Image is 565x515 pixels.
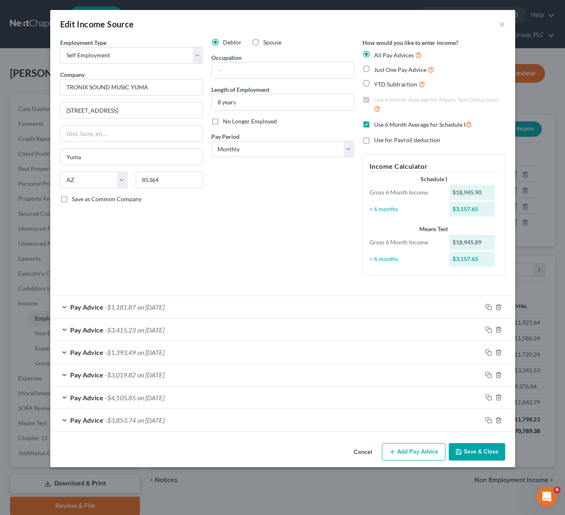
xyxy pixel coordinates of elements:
[347,444,379,461] button: Cancel
[382,443,445,461] button: Add Pay Advice
[554,487,560,493] span: 6
[105,303,136,311] span: -$1,181.87
[70,348,103,356] span: Pay Advice
[374,81,417,88] span: YTD Subtraction
[70,416,103,424] span: Pay Advice
[369,161,498,172] h5: Income Calculator
[105,326,136,334] span: -$3,415.23
[60,18,134,30] div: Edit Income Source
[105,348,136,356] span: -$1,393.49
[499,19,505,29] button: ×
[60,71,85,78] span: Company
[537,487,557,507] iframe: Intercom live chat
[374,52,414,59] span: All Pay Advices
[449,185,495,200] div: $18,945.90
[211,133,240,140] span: Pay Period
[212,94,354,110] input: ex: 2 years
[374,66,426,73] span: Just One Pay Advice
[60,39,106,46] span: Employment Type
[60,79,203,96] input: Search company by name...
[137,371,164,379] span: on [DATE]
[70,371,103,379] span: Pay Advice
[449,235,495,250] div: $18,945.89
[137,303,164,311] span: on [DATE]
[137,348,164,356] span: on [DATE]
[72,195,142,202] span: Save as Common Company
[61,149,203,165] input: Enter city...
[223,39,242,46] span: Debtor
[374,136,440,143] span: Use for Payroll deduction
[137,416,164,424] span: on [DATE]
[105,371,136,379] span: -$3,019.82
[374,96,499,103] span: Use 6 Month Average for Means Test Deductions
[223,118,277,125] span: No Longer Employed
[263,39,281,46] span: Spouse
[449,251,495,266] div: $3,157.65
[105,416,136,424] span: -$3,853.74
[61,103,203,118] input: Enter address...
[212,62,354,78] input: --
[70,326,103,334] span: Pay Advice
[70,394,103,402] span: Pay Advice
[365,255,445,263] div: ÷ 6 months
[61,126,203,141] input: Unit, Suite, etc...
[136,172,203,188] input: Enter zip...
[365,238,445,246] div: Gross 6 Month Income
[362,38,458,47] label: How would you like to enter income?
[70,303,103,311] span: Pay Advice
[365,188,445,197] div: Gross 6 Month Income
[369,175,498,183] div: Schedule I
[449,443,505,461] button: Save & Close
[137,326,164,334] span: on [DATE]
[365,205,445,213] div: ÷ 6 months
[211,53,242,62] label: Occupation
[211,85,269,94] label: Length of Employment
[369,225,498,233] div: Means Test
[374,121,465,128] span: Use 6 Month Average for Schedule I
[137,394,164,402] span: on [DATE]
[449,202,495,217] div: $3,157.65
[105,394,136,402] span: -$4,105.85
